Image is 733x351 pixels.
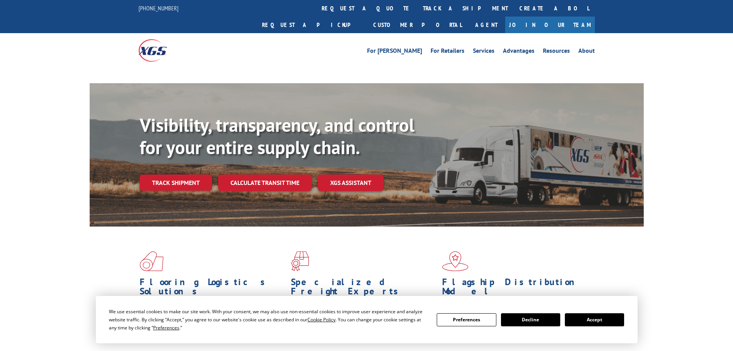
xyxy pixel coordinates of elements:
[140,175,212,191] a: Track shipment
[307,316,336,323] span: Cookie Policy
[473,48,494,56] a: Services
[140,113,414,159] b: Visibility, transparency, and control for your entire supply chain.
[431,48,464,56] a: For Retailers
[140,251,164,271] img: xgs-icon-total-supply-chain-intelligence-red
[140,277,285,300] h1: Flooring Logistics Solutions
[291,251,309,271] img: xgs-icon-focused-on-flooring-red
[505,17,595,33] a: Join Our Team
[578,48,595,56] a: About
[468,17,505,33] a: Agent
[218,175,312,191] a: Calculate transit time
[291,277,436,300] h1: Specialized Freight Experts
[153,324,179,331] span: Preferences
[256,17,367,33] a: Request a pickup
[367,48,422,56] a: For [PERSON_NAME]
[367,17,468,33] a: Customer Portal
[139,4,179,12] a: [PHONE_NUMBER]
[543,48,570,56] a: Resources
[96,296,638,343] div: Cookie Consent Prompt
[437,313,496,326] button: Preferences
[318,175,384,191] a: XGS ASSISTANT
[109,307,427,332] div: We use essential cookies to make our site work. With your consent, we may also use non-essential ...
[442,277,588,300] h1: Flagship Distribution Model
[565,313,624,326] button: Accept
[501,313,560,326] button: Decline
[442,251,469,271] img: xgs-icon-flagship-distribution-model-red
[503,48,534,56] a: Advantages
